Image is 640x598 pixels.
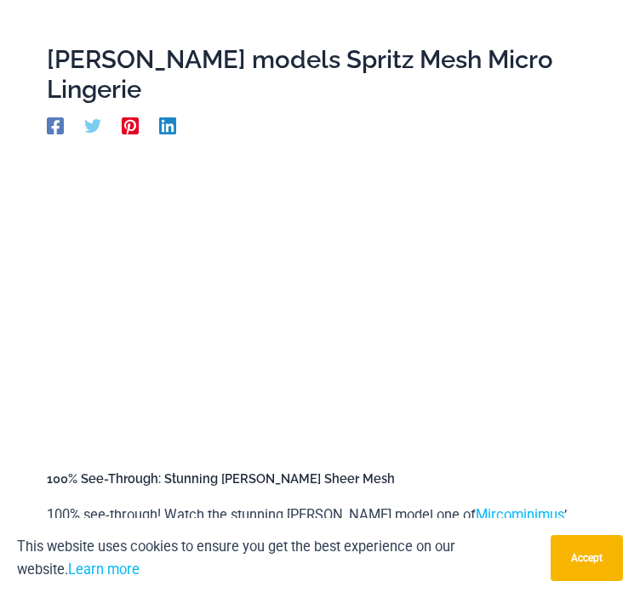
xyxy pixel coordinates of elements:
a: Linkedin [159,117,176,134]
a: Facebook [47,117,64,134]
button: Accept [551,535,623,581]
strong: 100% See-Through: Stunning [PERSON_NAME] Sheer Mesh [47,471,395,486]
a: Mircominimus [476,507,564,523]
a: Twitter [84,117,101,134]
span: 100% see-through! Watch the stunning [PERSON_NAME] model one of ’ sexiest and range in this behin... [47,507,567,546]
h1: [PERSON_NAME] models Spritz Mesh Micro Lingerie [47,45,593,105]
a: Learn more [68,561,140,578]
p: This website uses cookies to ensure you get the best experience on our website. [17,535,538,581]
a: Pinterest [122,117,139,134]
